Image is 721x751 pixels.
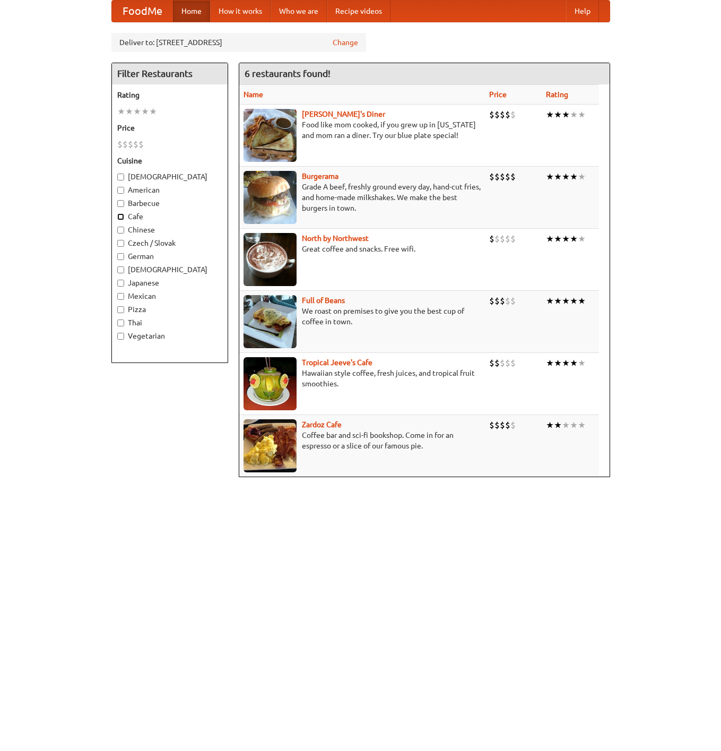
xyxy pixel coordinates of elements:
[494,295,500,307] li: $
[494,171,500,183] li: $
[302,172,338,180] a: Burgerama
[546,90,568,99] a: Rating
[117,331,222,341] label: Vegetarian
[500,233,505,245] li: $
[505,295,510,307] li: $
[117,240,124,247] input: Czech / Slovak
[117,293,124,300] input: Mexican
[489,233,494,245] li: $
[244,357,297,410] img: jeeves.jpg
[117,187,124,194] input: American
[500,419,505,431] li: $
[117,266,124,273] input: [DEMOGRAPHIC_DATA]
[489,295,494,307] li: $
[505,419,510,431] li: $
[546,233,554,245] li: ★
[505,357,510,369] li: $
[489,90,507,99] a: Price
[244,90,263,99] a: Name
[112,63,228,84] h4: Filter Restaurants
[117,106,125,117] li: ★
[117,251,222,262] label: German
[578,233,586,245] li: ★
[510,171,516,183] li: $
[562,109,570,120] li: ★
[505,233,510,245] li: $
[117,238,222,248] label: Czech / Slovak
[510,419,516,431] li: $
[570,171,578,183] li: ★
[494,233,500,245] li: $
[570,109,578,120] li: ★
[173,1,210,22] a: Home
[546,171,554,183] li: ★
[117,156,222,166] h5: Cuisine
[578,419,586,431] li: ★
[302,110,385,118] b: [PERSON_NAME]'s Diner
[117,200,124,207] input: Barbecue
[554,171,562,183] li: ★
[500,109,505,120] li: $
[244,182,481,213] p: Grade A beef, freshly ground every day, hand-cut fries, and home-made milkshakes. We make the bes...
[302,296,345,305] a: Full of Beans
[578,295,586,307] li: ★
[554,109,562,120] li: ★
[302,234,369,243] a: North by Northwest
[123,139,128,150] li: $
[271,1,327,22] a: Who we are
[112,1,173,22] a: FoodMe
[510,109,516,120] li: $
[546,419,554,431] li: ★
[117,291,222,301] label: Mexican
[546,109,554,120] li: ★
[117,90,222,100] h5: Rating
[141,106,149,117] li: ★
[117,198,222,209] label: Barbecue
[117,211,222,222] label: Cafe
[546,295,554,307] li: ★
[505,171,510,183] li: $
[117,185,222,195] label: American
[570,233,578,245] li: ★
[489,357,494,369] li: $
[133,106,141,117] li: ★
[117,306,124,313] input: Pizza
[117,139,123,150] li: $
[562,171,570,183] li: ★
[117,320,124,326] input: Thai
[510,357,516,369] li: $
[244,244,481,254] p: Great coffee and snacks. Free wifi.
[111,33,366,52] div: Deliver to: [STREET_ADDRESS]
[244,109,297,162] img: sallys.jpg
[138,139,144,150] li: $
[302,420,342,429] a: Zardoz Cafe
[133,139,138,150] li: $
[244,171,297,224] img: burgerama.jpg
[554,233,562,245] li: ★
[510,295,516,307] li: $
[570,295,578,307] li: ★
[244,306,481,327] p: We roast on premises to give you the best cup of coffee in town.
[117,174,124,180] input: [DEMOGRAPHIC_DATA]
[327,1,390,22] a: Recipe videos
[510,233,516,245] li: $
[546,357,554,369] li: ★
[117,333,124,340] input: Vegetarian
[117,213,124,220] input: Cafe
[489,171,494,183] li: $
[562,357,570,369] li: ★
[117,123,222,133] h5: Price
[566,1,599,22] a: Help
[302,358,372,367] a: Tropical Jeeve's Cafe
[117,278,222,288] label: Japanese
[570,357,578,369] li: ★
[210,1,271,22] a: How it works
[562,419,570,431] li: ★
[117,253,124,260] input: German
[245,68,331,79] ng-pluralize: 6 restaurants found!
[117,227,124,234] input: Chinese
